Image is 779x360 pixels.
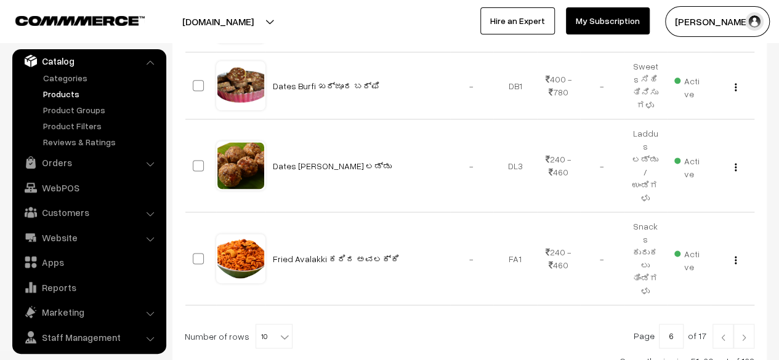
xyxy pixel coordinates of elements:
[674,244,703,273] span: Active
[450,52,494,119] td: -
[634,330,655,341] span: Page
[40,103,162,116] a: Product Groups
[688,330,706,341] span: of 17
[15,226,162,249] a: Website
[273,161,392,171] a: Dates [PERSON_NAME] ಲಡ್ಡು
[738,334,749,341] img: Right
[493,119,537,212] td: DL3
[15,201,162,223] a: Customers
[450,212,494,305] td: -
[15,276,162,298] a: Reports
[735,163,737,171] img: Menu
[624,52,668,119] td: Sweets ಸಿಹಿ ತಿನಿಸುಗಳು
[566,7,650,34] a: My Subscription
[665,6,770,37] button: [PERSON_NAME]
[15,177,162,199] a: WebPOS
[493,212,537,305] td: FA1
[735,256,737,264] img: Menu
[537,212,581,305] td: 240 - 460
[493,52,537,119] td: DB1
[480,7,555,34] a: Hire an Expert
[273,81,380,91] a: Dates Burfi ಖರ್ಜೂರ ಬರ್ಫಿ
[40,87,162,100] a: Products
[256,324,292,349] span: 10
[15,151,162,174] a: Orders
[674,151,703,180] span: Active
[40,135,162,148] a: Reviews & Ratings
[273,254,400,264] a: Fried Avalakki ಕರಿದ ಅವಲಕ್ಕಿ
[15,301,162,323] a: Marketing
[450,119,494,212] td: -
[624,212,668,305] td: Snacks ಕುರುಕಲು ತಿಂಡಿಗಳು
[15,12,123,27] a: COMMMERCE
[735,83,737,91] img: Menu
[674,71,703,100] span: Active
[15,251,162,273] a: Apps
[15,50,162,72] a: Catalog
[537,119,581,212] td: 240 - 460
[40,119,162,132] a: Product Filters
[139,6,297,37] button: [DOMAIN_NAME]
[40,71,162,84] a: Categories
[537,52,581,119] td: 400 - 780
[624,119,668,212] td: Laddus ಲಡ್ಡು / ಉಂಡಿಗಳು
[185,330,249,343] span: Number of rows
[745,12,764,31] img: user
[717,334,729,341] img: Left
[580,52,624,119] td: -
[580,119,624,212] td: -
[580,212,624,305] td: -
[15,16,145,25] img: COMMMERCE
[15,326,162,348] a: Staff Management
[256,324,293,348] span: 10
